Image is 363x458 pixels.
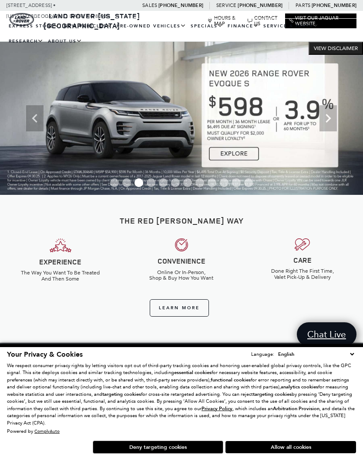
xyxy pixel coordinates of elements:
a: Specials [188,19,225,34]
a: Learn More [150,299,209,317]
strong: functional cookies [211,377,251,383]
a: New Vehicles [62,19,114,34]
strong: targeting cookies [102,391,141,398]
span: Go to slide 12 [244,178,253,187]
a: [STREET_ADDRESS] • [US_STATE][GEOGRAPHIC_DATA], CO 80905 [7,3,109,19]
a: Finance [225,19,261,34]
div: Powered by [7,429,60,434]
span: Go to slide 2 [122,178,131,187]
a: About Us [46,34,84,49]
div: Next [319,105,337,131]
span: Go to slide 1 [110,178,119,187]
span: Chat Live [303,328,350,340]
a: Hours & Map [208,15,243,27]
a: Research [7,34,46,49]
a: Pre-Owned Vehicles [114,19,188,34]
span: Go to slide 6 [171,178,180,187]
strong: EXPERIENCE [39,257,81,267]
a: [PHONE_NUMBER] [158,2,203,9]
strong: targeting cookies [253,391,292,398]
h2: The Red [PERSON_NAME] Way [7,217,356,225]
select: Language Select [276,350,356,358]
a: Privacy Policy [202,406,232,411]
div: Previous [26,105,44,131]
a: Service & Parts [261,19,321,34]
h6: The Way You Want To Be Treated And Then Some [7,270,114,281]
span: Go to slide 7 [183,178,192,187]
strong: analytics cookies [281,384,318,390]
strong: CARE [293,255,312,265]
strong: CONVENIENCE [158,256,205,266]
a: Land Rover [US_STATE][GEOGRAPHIC_DATA] [44,11,140,30]
button: Allow all cookies [225,441,356,453]
span: Your Privacy & Cookies [7,350,83,359]
span: Go to slide 11 [232,178,241,187]
div: Language: [251,352,274,357]
h6: Online Or In-Person, Shop & Buy How You Want [128,270,235,281]
h6: Done Right The First Time, Valet Pick-Up & Delivery [249,268,356,280]
span: Go to slide 8 [195,178,204,187]
a: [PHONE_NUMBER] [312,2,356,9]
a: EXPRESS STORE [7,19,62,34]
p: We respect consumer privacy rights by letting visitors opt out of third-party tracking cookies an... [7,362,356,427]
span: Go to slide 4 [147,178,155,187]
span: Go to slide 10 [220,178,229,187]
a: land-rover [10,13,34,26]
strong: Arbitration Provision [273,405,319,412]
span: Go to slide 3 [134,178,143,187]
a: Chat Live [297,322,356,346]
a: Contact Us [248,15,281,27]
span: Go to slide 5 [159,178,168,187]
a: ComplyAuto [34,428,60,434]
span: Go to slide 9 [208,178,216,187]
a: Visit Our Jaguar Website [289,15,353,27]
a: [PHONE_NUMBER] [238,2,282,9]
strong: essential cookies [174,369,212,376]
nav: Main Navigation [7,19,356,49]
button: Deny targeting cookies [93,441,223,454]
img: Land Rover [10,13,34,26]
